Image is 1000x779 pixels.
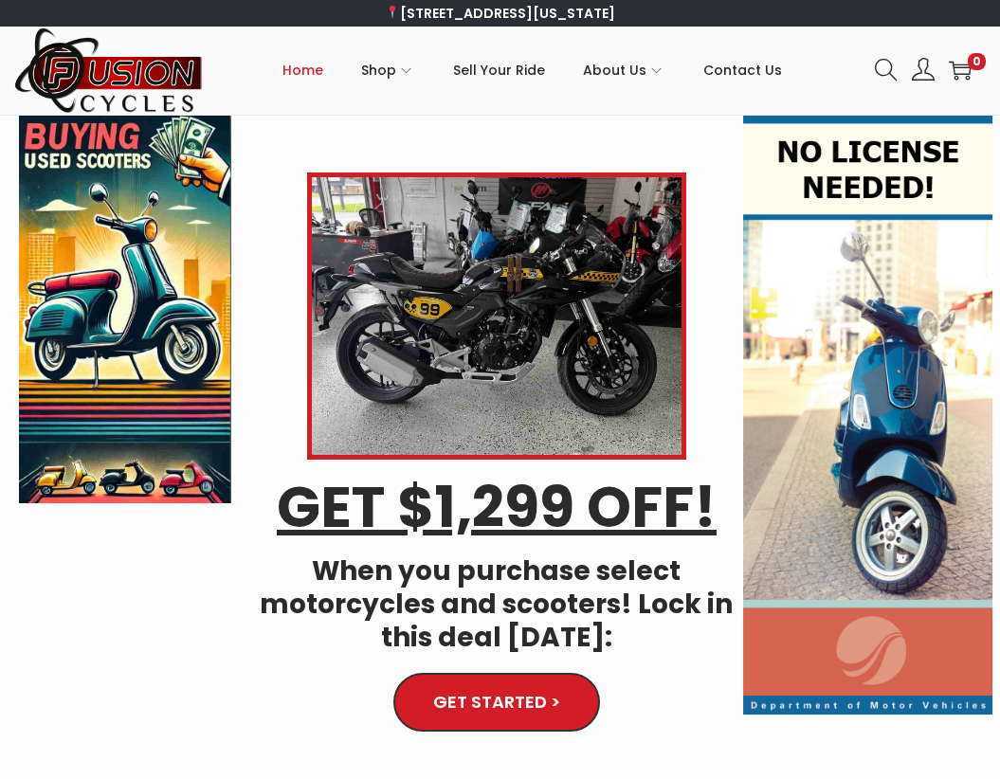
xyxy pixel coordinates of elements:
[433,694,560,711] span: GET STARTED >
[386,6,399,19] img: 📍
[949,59,972,82] a: 0
[393,673,600,732] a: GET STARTED >
[282,27,323,113] a: Home
[277,467,717,547] u: GET $1,299 OFF!
[204,27,861,113] nav: Primary navigation
[583,46,646,94] span: About Us
[703,27,782,113] a: Contact Us
[583,27,665,113] a: About Us
[282,46,323,94] span: Home
[453,27,545,113] a: Sell Your Ride
[361,27,415,113] a: Shop
[453,46,545,94] span: Sell Your Ride
[703,46,782,94] span: Contact Us
[361,46,396,94] span: Shop
[14,27,204,115] img: Woostify retina logo
[260,554,734,654] h4: When you purchase select motorcycles and scooters! Lock in this deal [DATE]:
[385,4,615,23] a: [STREET_ADDRESS][US_STATE]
